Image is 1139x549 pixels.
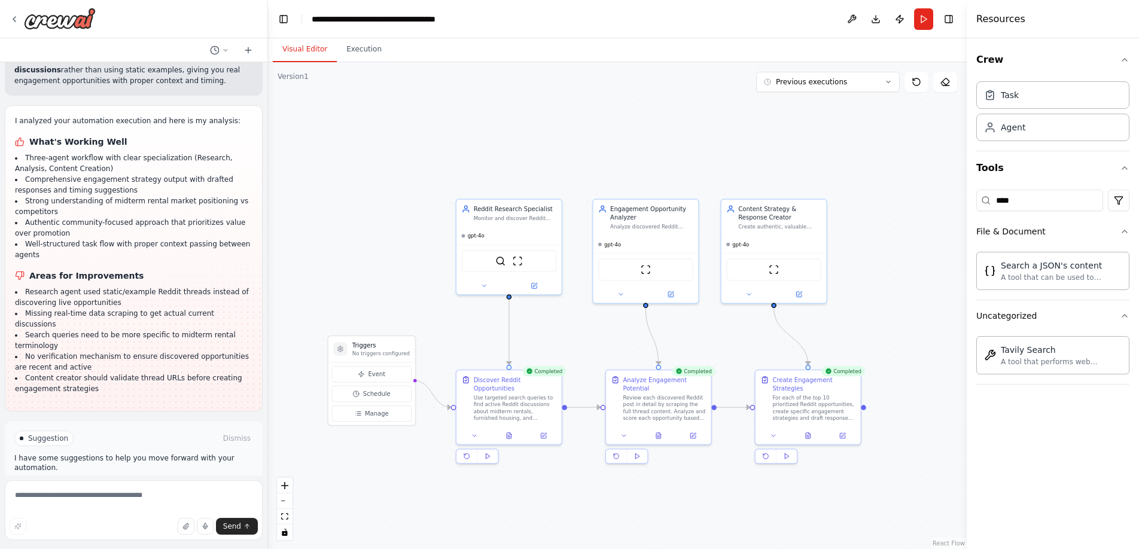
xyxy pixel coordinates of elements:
li: Content creator should validate thread URLs before creating engagement strategies [15,373,252,394]
button: Tools [976,151,1129,185]
button: Open in side panel [678,431,708,441]
button: Manage [332,405,412,422]
div: CompletedAnalyze Engagement PotentialReview each discovered Reddit post in detail by scraping the... [605,370,712,468]
div: File & Document [976,247,1129,300]
img: SerperDevTool [495,256,505,266]
div: A tool that can be used to semantic search a query from a JSON's content. [1001,273,1122,282]
div: Analyze discovered Reddit posts and comments to identify high-potential opportunities for {compan... [610,224,693,230]
div: Task [1001,89,1019,101]
div: For each of the top 10 prioritized Reddit opportunities, create specific engagement strategies an... [772,394,855,422]
li: Well-structured task flow with proper context passing between agents [15,239,252,260]
div: Tavily Search [1001,344,1122,356]
button: Open in side panel [529,431,558,441]
button: Hide left sidebar [275,11,292,28]
span: Manage [365,409,389,417]
span: Event [368,370,385,379]
h3: Triggers [352,341,410,350]
div: Content Strategy & Response Creator [738,205,821,222]
img: Tavilysearchtool [984,349,996,361]
p: I have some suggestions to help you move forward with your automation. [14,453,253,472]
p: No triggers configured [352,350,410,356]
button: toggle interactivity [277,524,293,540]
div: Crew [976,77,1129,151]
div: Search a JSON's content [1001,260,1122,272]
button: Open in side panel [510,280,558,291]
h1: Areas for Improvements [15,270,252,282]
button: zoom out [277,493,293,509]
div: Engagement Opportunity Analyzer [610,205,693,222]
button: Visual Editor [273,37,337,62]
div: React Flow controls [277,478,293,540]
div: CompletedDiscover Reddit OpportunitiesUse targeted search queries to find active Reddit discussio... [456,370,563,468]
g: Edge from triggers to eeb6a130-210c-448c-a5e8-710bb16bd8e5 [414,376,450,411]
div: Create authentic, valuable responses and engagement strategies for identified Reddit opportunitie... [738,224,821,230]
button: Improve this prompt [10,518,26,535]
div: Reddit Research Specialist [474,205,557,213]
button: Event [332,366,412,382]
img: ScrapeWebsiteTool [641,264,651,274]
div: CompletedCreate Engagement StrategiesFor each of the top 10 prioritized Reddit opportunities, cre... [754,370,861,468]
button: Hide right sidebar [940,11,957,28]
div: Content Strategy & Response CreatorCreate authentic, valuable responses and engagement strategies... [720,199,827,304]
p: I analyzed your automation execution and here is my analysis: [15,115,252,126]
div: Create Engagement Strategies [772,376,855,393]
div: Uncategorized [976,310,1037,322]
a: React Flow attribution [933,540,965,547]
button: Previous executions [756,72,900,92]
button: Start a new chat [239,43,258,57]
li: Comprehensive engagement strategy output with drafted responses and timing suggestions [15,174,252,196]
div: A tool that performs web searches using the Tavily Search API. It returns a JSON object containin... [1001,357,1122,367]
button: Open in side panel [775,289,823,300]
img: ScrapeWebsiteTool [513,256,523,266]
div: TriggersNo triggers configuredEventScheduleManage [327,335,416,426]
button: View output [491,431,527,441]
button: Send [216,518,258,535]
button: Switch to previous chat [205,43,234,57]
g: Edge from e8b7b1da-e673-48d4-9b3a-0ae97bee49f2 to dd06278d-a061-4383-9b55-771a36b2f218 [717,403,750,411]
div: Completed [672,366,715,376]
button: View output [790,431,826,441]
button: Upload files [178,518,194,535]
span: Schedule [363,389,391,398]
g: Edge from c895afa9-ad71-492b-bae1-528b9fea2594 to dd06278d-a061-4383-9b55-771a36b2f218 [769,308,812,365]
nav: breadcrumb [312,13,446,25]
button: View output [641,431,677,441]
span: Previous executions [776,77,847,87]
div: Tools [976,185,1129,394]
button: File & Document [976,216,1129,247]
div: Engagement Opportunity AnalyzerAnalyze discovered Reddit posts and comments to identify high-pote... [592,199,699,304]
div: Completed [821,366,864,376]
li: Search queries need to be more specific to midterm rental terminology [15,330,252,351]
div: Analyze Engagement Potential [623,376,706,393]
li: Three-agent workflow with clear specialization (Research, Analysis, Content Creation) [15,152,252,174]
button: Click to speak your automation idea [197,518,214,535]
h4: Resources [976,12,1025,26]
button: zoom in [277,478,293,493]
g: Edge from 2dc9b4fb-c168-452b-94ad-887ca15f72d6 to e8b7b1da-e673-48d4-9b3a-0ae97bee49f2 [641,308,663,365]
button: Schedule [332,386,412,402]
h1: What's Working Well [15,136,252,148]
div: Version 1 [278,72,309,81]
img: Logo [24,8,96,29]
div: Reddit Research SpecialistMonitor and discover Reddit discussions related to {target_keywords} in... [456,199,563,295]
img: Jsonsearchtool [984,265,996,277]
g: Edge from ab0739ef-08b3-4f6b-a2ef-70dbd436831d to eeb6a130-210c-448c-a5e8-710bb16bd8e5 [505,300,513,365]
p: The automation should now discover rather than using static examples, giving you real engagement ... [14,54,253,86]
button: Open in side panel [828,431,857,441]
div: Completed [522,366,565,376]
div: Uncategorized [976,331,1129,384]
button: Uncategorized [976,300,1129,331]
button: Dismiss [221,432,253,444]
div: Use targeted search queries to find active Reddit discussions about midterm rentals, furnished ho... [474,394,557,422]
li: Strong understanding of midterm rental market positioning vs competitors [15,196,252,217]
g: Edge from eeb6a130-210c-448c-a5e8-710bb16bd8e5 to e8b7b1da-e673-48d4-9b3a-0ae97bee49f2 [567,403,601,411]
button: fit view [277,509,293,524]
span: gpt-4o [468,233,485,239]
li: Missing real-time data scraping to get actual current discussions [15,308,252,330]
img: ScrapeWebsiteTool [769,264,779,274]
span: gpt-4o [604,241,621,248]
span: Suggestion [28,434,68,443]
span: gpt-4o [732,241,749,248]
span: Send [223,521,241,531]
button: Crew [976,43,1129,77]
